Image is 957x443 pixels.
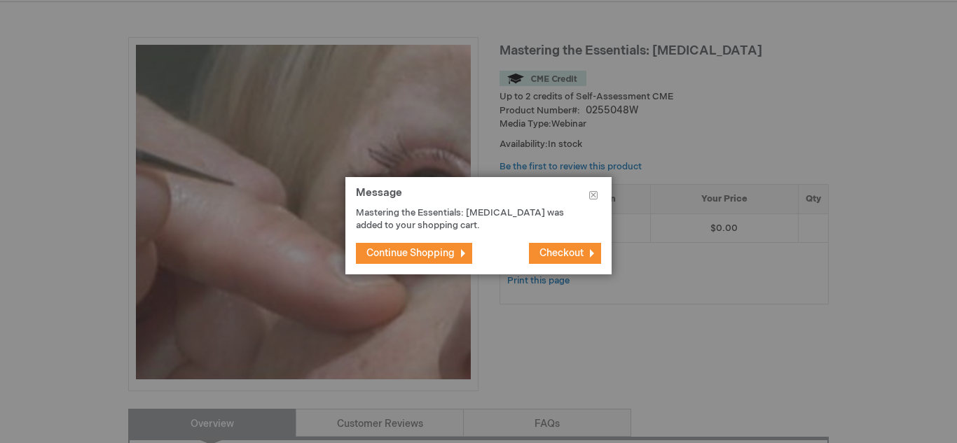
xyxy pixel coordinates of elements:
[366,247,455,259] span: Continue Shopping
[539,247,584,259] span: Checkout
[356,188,601,206] h1: Message
[356,206,580,232] p: Mastering the Essentials: [MEDICAL_DATA] was added to your shopping cart.
[356,243,472,264] button: Continue Shopping
[529,243,601,264] button: Checkout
